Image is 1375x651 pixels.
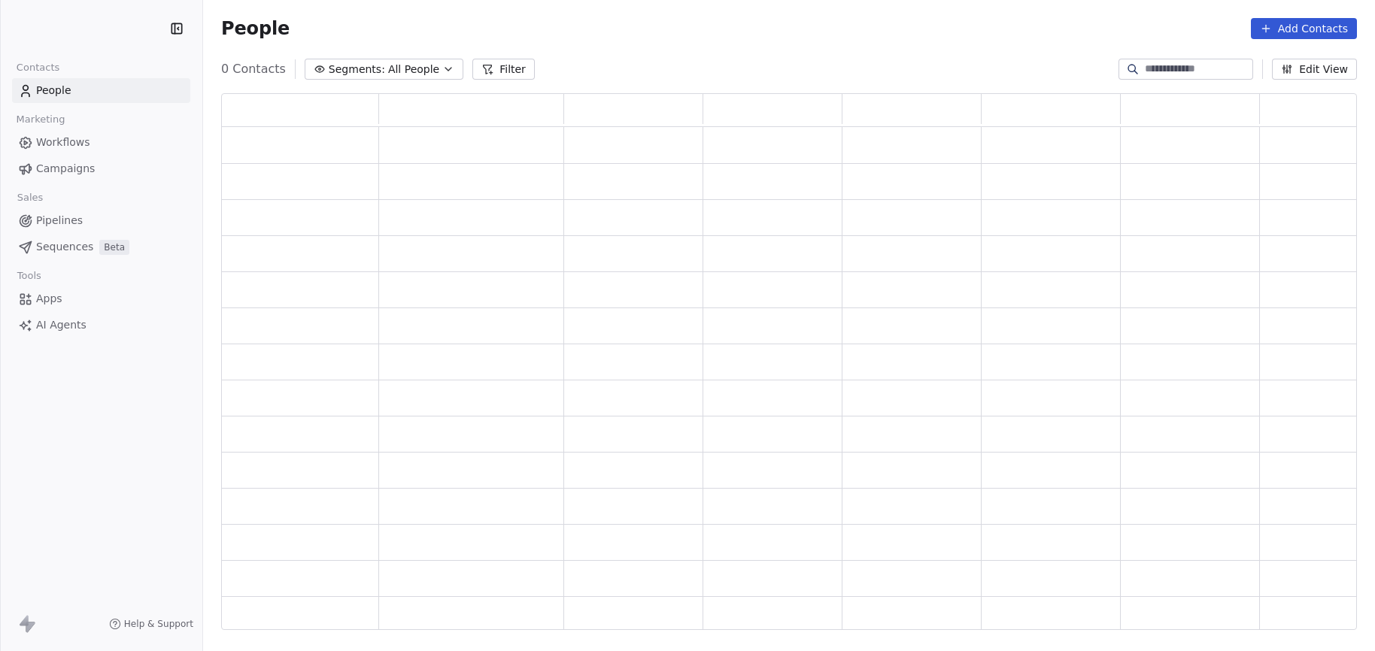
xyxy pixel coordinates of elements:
button: Edit View [1272,59,1357,80]
span: Workflows [36,135,90,150]
span: AI Agents [36,317,87,333]
a: Campaigns [12,156,190,181]
span: People [36,83,71,98]
span: All People [388,62,439,77]
span: Beta [99,240,129,255]
span: Contacts [10,56,66,79]
a: Workflows [12,130,190,155]
span: Sequences [36,239,93,255]
span: Marketing [10,108,71,131]
a: AI Agents [12,313,190,338]
a: Pipelines [12,208,190,233]
span: Pipelines [36,213,83,229]
a: Apps [12,286,190,311]
span: Sales [11,186,50,209]
a: Help & Support [109,618,193,630]
a: People [12,78,190,103]
button: Add Contacts [1251,18,1357,39]
a: SequencesBeta [12,235,190,259]
span: Campaigns [36,161,95,177]
span: Tools [11,265,47,287]
span: Apps [36,291,62,307]
span: 0 Contacts [221,60,286,78]
button: Filter [472,59,535,80]
span: Segments: [329,62,385,77]
span: Help & Support [124,618,193,630]
span: People [221,17,290,40]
